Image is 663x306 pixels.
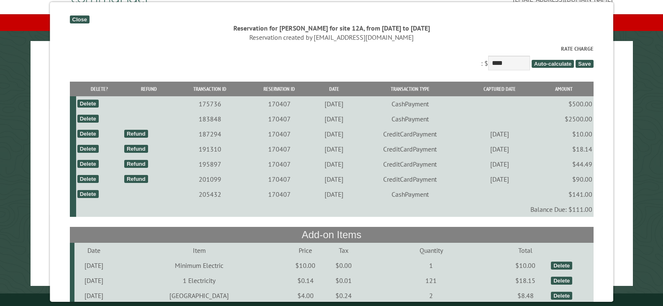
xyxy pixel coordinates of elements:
td: $44.49 [534,157,594,172]
td: 191310 [174,141,245,157]
div: Refund [124,160,148,168]
th: Captured Date [465,82,534,96]
td: 170407 [246,96,313,111]
td: $0.01 [326,273,361,288]
td: [DATE] [465,141,534,157]
td: [DATE] [313,187,355,202]
td: [DATE] [313,126,355,141]
td: 183848 [174,111,245,126]
div: Delete [551,262,572,270]
div: Delete [77,115,99,123]
td: $8.48 [501,288,550,303]
td: $10.00 [285,258,326,273]
td: [DATE] [313,111,355,126]
td: [DATE] [313,141,355,157]
th: Delete? [76,82,123,96]
td: $0.00 [326,258,361,273]
div: Delete [77,190,99,198]
td: $18.14 [534,141,594,157]
td: 121 [361,273,501,288]
th: Add-on Items [69,227,593,243]
td: [DATE] [74,258,114,273]
div: Delete [77,145,99,153]
td: $10.00 [534,126,594,141]
td: $4.00 [285,288,326,303]
td: $90.00 [534,172,594,187]
th: Date [313,82,355,96]
td: Balance Due: $111.00 [76,202,593,217]
td: 1 Electricity [114,273,285,288]
td: 187294 [174,126,245,141]
td: [DATE] [465,157,534,172]
div: Close [69,15,89,23]
small: © Campground Commander LLC. All rights reserved. [284,297,379,302]
td: $141.00 [534,187,594,202]
td: [DATE] [74,273,114,288]
td: [DATE] [465,126,534,141]
td: 170407 [246,187,313,202]
td: 1 [361,258,501,273]
div: Delete [77,160,99,168]
div: Delete [77,130,99,138]
div: Refund [124,175,148,183]
td: Date [74,243,114,258]
td: [DATE] [313,157,355,172]
th: Transaction Type [355,82,465,96]
td: Item [114,243,285,258]
div: Delete [77,100,99,108]
td: CreditCardPayment [355,141,465,157]
td: [DATE] [313,172,355,187]
td: 170407 [246,157,313,172]
div: Delete [77,175,99,183]
td: CreditCardPayment [355,172,465,187]
div: Delete [551,277,572,285]
td: 170407 [246,172,313,187]
th: Reservation ID [246,82,313,96]
td: [DATE] [74,288,114,303]
td: 201099 [174,172,245,187]
div: : $ [69,45,593,72]
td: $18.15 [501,273,550,288]
div: Reservation created by [EMAIL_ADDRESS][DOMAIN_NAME] [69,33,593,42]
div: Refund [124,145,148,153]
td: Minimum Electric [114,258,285,273]
td: Total [501,243,550,258]
td: CreditCardPayment [355,157,465,172]
div: Delete [551,292,572,300]
td: $0.24 [326,288,361,303]
td: 205432 [174,187,245,202]
td: CashPayment [355,96,465,111]
span: Save [576,60,593,68]
td: $500.00 [534,96,594,111]
td: CashPayment [355,111,465,126]
td: 175736 [174,96,245,111]
td: 170407 [246,141,313,157]
td: CreditCardPayment [355,126,465,141]
td: 2 [361,288,501,303]
div: Refund [124,130,148,138]
td: 170407 [246,126,313,141]
th: Amount [534,82,594,96]
td: Price [285,243,326,258]
th: Transaction ID [174,82,245,96]
td: Quantity [361,243,501,258]
td: [GEOGRAPHIC_DATA] [114,288,285,303]
td: $2500.00 [534,111,594,126]
td: Tax [326,243,361,258]
td: $10.00 [501,258,550,273]
div: Reservation for [PERSON_NAME] for site 12A, from [DATE] to [DATE] [69,23,593,33]
td: $0.14 [285,273,326,288]
td: 195897 [174,157,245,172]
td: 170407 [246,111,313,126]
label: Rate Charge [69,45,593,53]
td: [DATE] [465,172,534,187]
td: [DATE] [313,96,355,111]
td: CashPayment [355,187,465,202]
span: Auto-calculate [532,60,574,68]
th: Refund [123,82,175,96]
